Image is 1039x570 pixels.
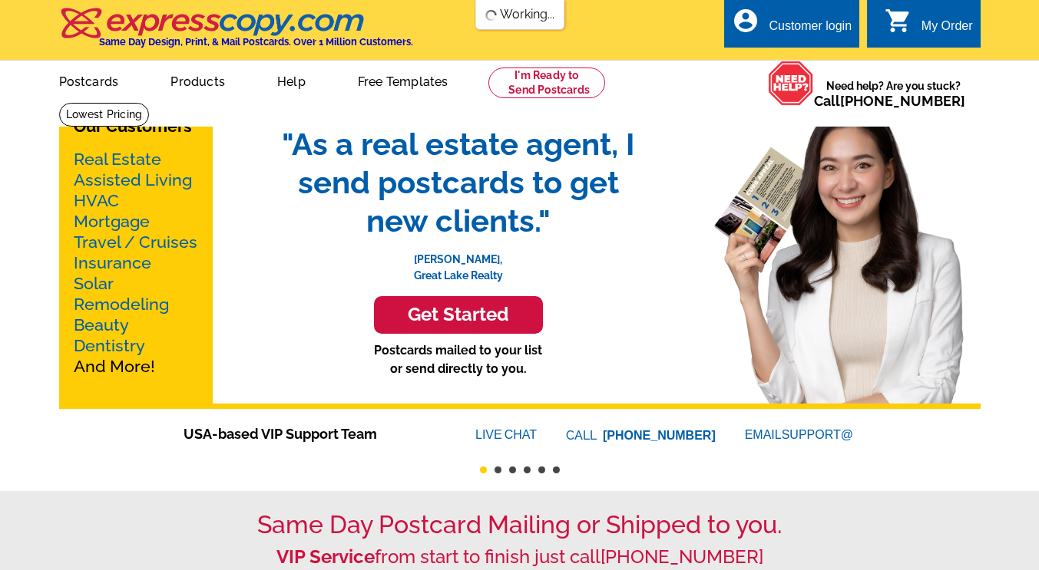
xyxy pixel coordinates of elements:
a: [PHONE_NUMBER] [603,429,716,442]
a: Get Started [266,296,650,334]
span: Need help? Are you stuck? [814,78,973,109]
strong: VIP Service [276,545,375,568]
a: Free Templates [333,62,473,98]
a: Remodeling [74,295,169,314]
a: LIVECHAT [475,428,537,441]
i: shopping_cart [885,7,912,35]
font: CALL [566,427,599,445]
p: [PERSON_NAME], Great Lake Realty [266,240,650,284]
span: Call [814,93,965,109]
a: Travel / Cruises [74,232,197,252]
button: 1 of 6 [480,466,487,473]
a: [PHONE_NUMBER] [601,545,763,568]
font: LIVE [475,426,505,444]
a: Same Day Design, Print, & Mail Postcards. Over 1 Million Customers. [59,18,413,48]
a: HVAC [74,191,119,210]
a: Dentistry [74,336,145,355]
a: Assisted Living [74,170,192,189]
span: USA-based VIP Support Team [184,423,429,444]
a: shopping_cart My Order [885,17,973,36]
font: SUPPORT@ [782,426,855,444]
a: Help [253,62,330,98]
a: Beauty [74,315,129,334]
h3: Get Started [393,304,524,326]
a: Postcards [35,62,144,98]
a: account_circle Customer login [732,17,852,36]
a: Solar [74,274,114,293]
h4: Same Day Design, Print, & Mail Postcards. Over 1 Million Customers. [99,36,413,48]
button: 6 of 6 [553,466,560,473]
div: My Order [922,19,973,41]
a: Products [146,62,250,98]
a: [PHONE_NUMBER] [840,93,965,109]
p: And More! [74,149,198,377]
img: loading... [485,9,497,21]
a: Insurance [74,253,151,272]
span: "As a real estate agent, I send postcards to get new clients." [266,125,650,240]
div: Customer login [769,19,852,41]
a: Real Estate [74,150,161,169]
button: 5 of 6 [538,466,545,473]
h1: Same Day Postcard Mailing or Shipped to you. [59,510,981,539]
button: 2 of 6 [495,466,501,473]
a: Mortgage [74,212,150,231]
h2: from start to finish just call [59,546,981,568]
button: 3 of 6 [509,466,516,473]
a: EMAILSUPPORT@ [745,428,855,441]
p: Postcards mailed to your list or send directly to you. [266,341,650,378]
button: 4 of 6 [524,466,531,473]
i: account_circle [732,7,759,35]
img: help [768,61,814,106]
